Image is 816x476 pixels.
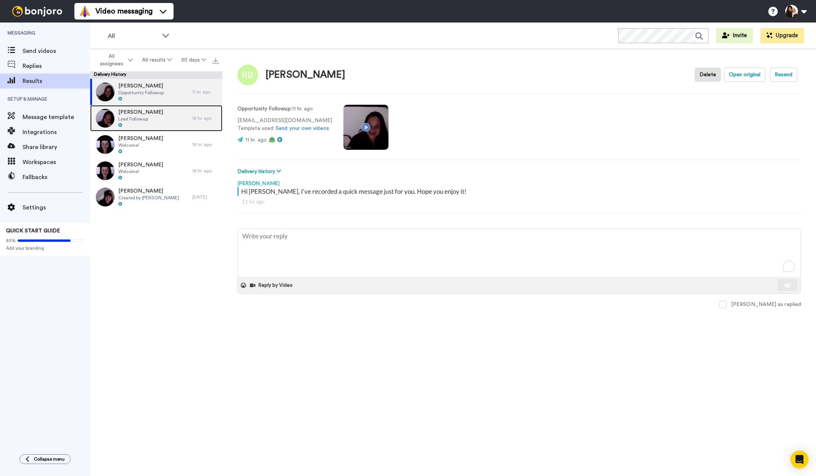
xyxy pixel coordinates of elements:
[23,77,90,86] span: Results
[96,83,115,101] img: 04d01e43-f298-41c7-b232-20dddeeaae42-thumb.jpg
[9,6,65,17] img: bj-logo-header-white.svg
[784,282,792,288] img: send-white.svg
[716,28,753,43] button: Invite
[20,454,71,464] button: Collapse menu
[90,105,222,131] a: [PERSON_NAME]Lead Followup18 hr. ago
[192,89,219,95] div: 11 hr. ago
[192,115,219,121] div: 18 hr. ago
[118,108,163,116] span: [PERSON_NAME]
[118,187,179,195] span: [PERSON_NAME]
[266,69,345,80] div: [PERSON_NAME]
[118,169,163,175] span: Welcome!
[34,456,65,462] span: Collapse menu
[95,6,153,17] span: Video messaging
[138,53,177,67] button: All results
[90,79,222,105] a: [PERSON_NAME]Opportunity Followup11 hr. ago
[118,161,163,169] span: [PERSON_NAME]
[237,117,332,133] p: [EMAIL_ADDRESS][DOMAIN_NAME] Template used:
[23,143,90,152] span: Share library
[176,53,210,67] button: 30 days
[192,142,219,148] div: 18 hr. ago
[249,280,295,291] button: Reply by Video
[237,167,283,176] button: Delivery history
[23,62,90,71] span: Replies
[213,58,219,64] img: export.svg
[6,228,60,233] span: QUICK START GUIDE
[238,229,801,277] textarea: To enrich screen reader interactions, please activate Accessibility in Grammarly extension settings
[192,194,219,200] div: [DATE]
[245,137,267,143] span: 11 hr. ago
[90,158,222,184] a: [PERSON_NAME]Welcome!18 hr. ago
[96,109,115,128] img: 4de5f28c-eb92-494c-90e2-897a2eba1875-thumb.jpg
[96,161,115,180] img: dbe36af1-8cf9-4927-a993-de36843911f6-thumb.jpg
[23,113,90,122] span: Message template
[90,184,222,210] a: [PERSON_NAME]Created by [PERSON_NAME][DATE]
[6,245,84,251] span: Add your branding
[237,105,332,113] p: : 11 hr. ago
[6,238,16,244] span: 80%
[276,126,329,131] a: Send your own videos
[790,450,808,468] div: Open Intercom Messenger
[724,68,765,82] button: Open original
[118,90,164,96] span: Opportunity Followup
[695,68,721,82] button: Delete
[96,188,115,206] img: 2b70b1c9-ed2d-4b96-a187-df641b3d936a-thumb.jpg
[90,131,222,158] a: [PERSON_NAME]Welcome!18 hr. ago
[237,65,258,85] img: Image of RJ Bitner
[23,47,90,56] span: Send videos
[118,135,163,142] span: [PERSON_NAME]
[96,135,115,154] img: dbe36af1-8cf9-4927-a993-de36843911f6-thumb.jpg
[96,53,127,68] span: All assignees
[23,173,90,182] span: Fallbacks
[241,187,799,196] div: Hi [PERSON_NAME], I’ve recorded a quick message just for you. Hope you enjoy it!
[23,203,90,212] span: Settings
[760,28,804,43] button: Upgrade
[118,142,163,148] span: Welcome!
[23,128,90,137] span: Integrations
[90,71,222,79] div: Delivery History
[770,68,797,82] button: Resend
[237,176,801,187] div: [PERSON_NAME]
[731,301,801,308] div: [PERSON_NAME] as replied
[118,195,179,201] span: Created by [PERSON_NAME]
[118,116,163,122] span: Lead Followup
[79,5,91,17] img: vm-color.svg
[118,82,164,90] span: [PERSON_NAME]
[108,32,158,41] span: All
[210,54,221,66] button: Export all results that match these filters now.
[242,198,796,205] div: 11 hr. ago
[92,50,138,71] button: All assignees
[237,106,291,111] strong: Opportunity Followup
[23,158,90,167] span: Workspaces
[192,168,219,174] div: 18 hr. ago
